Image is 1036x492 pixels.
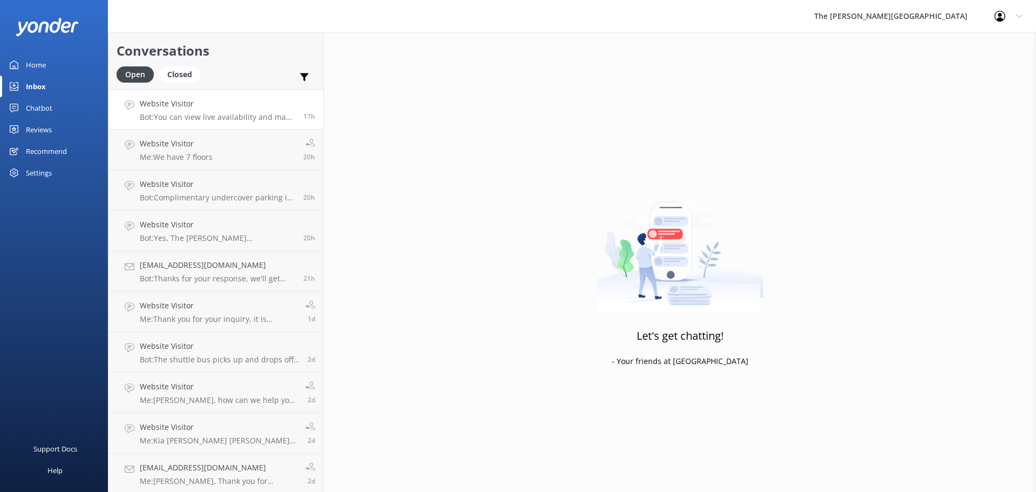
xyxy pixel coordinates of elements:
[140,436,297,446] p: Me: Kia [PERSON_NAME] [PERSON_NAME], Thank you for your message. In order to book with a promo co...
[108,130,323,170] a: Website VisitorMe:We have 7 floors20h
[140,138,213,150] h4: Website Visitor
[140,381,297,393] h4: Website Visitor
[140,421,297,433] h4: Website Visitor
[26,97,52,119] div: Chatbot
[117,68,159,80] a: Open
[117,41,315,61] h2: Conversations
[140,274,295,284] p: Bot: Thanks for your response, we'll get back to you as soon as we can during opening hours.
[308,395,315,405] span: 09:47am 15-Aug-2025 (UTC +12:00) Pacific/Auckland
[159,66,200,83] div: Closed
[140,300,297,312] h4: Website Visitor
[308,355,315,364] span: 03:35pm 15-Aug-2025 (UTC +12:00) Pacific/Auckland
[140,476,297,486] p: Me: [PERSON_NAME], Thank you for choosing The [PERSON_NAME] Hotel for your stay in [GEOGRAPHIC_DA...
[140,152,213,162] p: Me: We have 7 floors
[303,152,315,161] span: 07:37pm 16-Aug-2025 (UTC +12:00) Pacific/Auckland
[159,68,206,80] a: Closed
[26,119,52,140] div: Reviews
[108,251,323,292] a: [EMAIL_ADDRESS][DOMAIN_NAME]Bot:Thanks for your response, we'll get back to you as soon as we can...
[26,140,67,162] div: Recommend
[303,193,315,202] span: 07:31pm 16-Aug-2025 (UTC +12:00) Pacific/Auckland
[140,178,295,190] h4: Website Visitor
[597,179,764,314] img: artwork of a man stealing a conversation from at giant smartphone
[308,436,315,445] span: 09:41am 15-Aug-2025 (UTC +12:00) Pacific/Auckland
[26,54,46,76] div: Home
[637,327,724,345] h3: Let's get chatting!
[33,438,77,460] div: Support Docs
[140,355,299,365] p: Bot: The shuttle bus picks up and drops off outside the [PERSON_NAME][GEOGRAPHIC_DATA], [STREET_A...
[108,413,323,454] a: Website VisitorMe:Kia [PERSON_NAME] [PERSON_NAME], Thank you for your message. In order to book w...
[108,292,323,332] a: Website VisitorMe:Thank you for your inquiry, it is depending on the ages of kids. If a kid is [D...
[108,211,323,251] a: Website VisitorBot:Yes, The [PERSON_NAME][GEOGRAPHIC_DATA] offers complimentary undercover parkin...
[140,112,295,122] p: Bot: You can view live availability and make your reservation online at [URL][DOMAIN_NAME].
[140,233,295,243] p: Bot: Yes, The [PERSON_NAME][GEOGRAPHIC_DATA] offers complimentary undercover parking for guests.
[140,259,295,271] h4: [EMAIL_ADDRESS][DOMAIN_NAME]
[612,355,748,367] p: - Your friends at [GEOGRAPHIC_DATA]
[108,89,323,130] a: Website VisitorBot:You can view live availability and make your reservation online at [URL][DOMAI...
[140,314,297,324] p: Me: Thank you for your inquiry, it is depending on the ages of kids. If a kid is [DEMOGRAPHIC_DAT...
[16,18,78,36] img: yonder-white-logo.png
[117,66,154,83] div: Open
[140,193,295,203] p: Bot: Complimentary undercover parking is available for guests at The [PERSON_NAME][GEOGRAPHIC_DAT...
[140,462,297,474] h4: [EMAIL_ADDRESS][DOMAIN_NAME]
[303,112,315,121] span: 10:45pm 16-Aug-2025 (UTC +12:00) Pacific/Auckland
[108,332,323,373] a: Website VisitorBot:The shuttle bus picks up and drops off outside the [PERSON_NAME][GEOGRAPHIC_DA...
[140,340,299,352] h4: Website Visitor
[26,162,52,184] div: Settings
[140,395,297,405] p: Me: [PERSON_NAME], how can we help you [DATE]? If you would like to contact reception, feel free ...
[303,233,315,242] span: 07:29pm 16-Aug-2025 (UTC +12:00) Pacific/Auckland
[26,76,46,97] div: Inbox
[308,314,315,323] span: 09:39am 16-Aug-2025 (UTC +12:00) Pacific/Auckland
[303,274,315,283] span: 05:56pm 16-Aug-2025 (UTC +12:00) Pacific/Auckland
[140,219,295,231] h4: Website Visitor
[140,98,295,110] h4: Website Visitor
[47,460,63,481] div: Help
[308,476,315,486] span: 09:28am 15-Aug-2025 (UTC +12:00) Pacific/Auckland
[108,373,323,413] a: Website VisitorMe:[PERSON_NAME], how can we help you [DATE]? If you would like to contact recepti...
[108,170,323,211] a: Website VisitorBot:Complimentary undercover parking is available for guests at The [PERSON_NAME][...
